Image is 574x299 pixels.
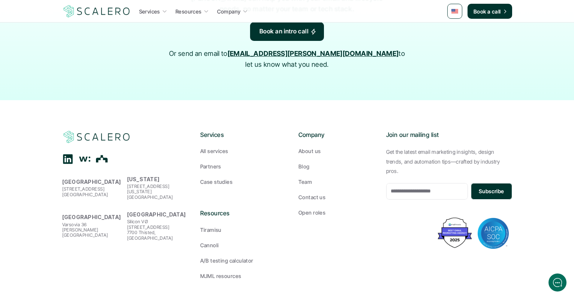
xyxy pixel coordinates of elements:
img: Scalero company logotype [62,130,131,144]
p: Book an intro call [259,27,309,36]
p: Company [298,130,374,140]
a: Case studies [200,178,276,186]
p: Company [217,8,241,15]
p: Partners [200,162,221,170]
p: [STREET_ADDRESS] [GEOGRAPHIC_DATA] [62,186,123,197]
p: Join our mailing list [386,130,512,140]
a: Tiramisu [200,226,276,234]
p: Subscribe [479,187,504,195]
a: Contact us [298,193,374,201]
img: Scalero company logotype [62,4,131,18]
button: New conversation [12,99,138,114]
strong: [GEOGRAPHIC_DATA] [127,211,186,218]
span: We run on Gist [63,251,95,255]
a: Partners [200,162,276,170]
h1: Hi! Welcome to [GEOGRAPHIC_DATA]. [11,36,139,48]
p: Varsovia 36 [PERSON_NAME] [GEOGRAPHIC_DATA] [62,222,123,238]
p: Services [200,130,276,140]
a: Cannoli [200,241,276,249]
p: Blog [298,162,310,170]
p: A/B testing calculator [200,257,253,264]
span: New conversation [48,104,90,110]
p: [STREET_ADDRESS] [US_STATE][GEOGRAPHIC_DATA] [127,184,188,200]
iframe: gist-messenger-bubble-iframe [549,273,567,291]
strong: [US_STATE] [127,176,160,182]
p: Resources [200,209,276,218]
h2: Let us know if we can help with lifecycle marketing. [11,50,139,86]
p: Cannoli [200,241,219,249]
button: Subscribe [471,183,512,200]
p: Tiramisu [200,226,222,234]
p: Silicon VØ [STREET_ADDRESS] 7700 Thisted, [GEOGRAPHIC_DATA] [127,219,188,241]
p: Contact us [298,193,325,201]
a: Blog [298,162,374,170]
p: Services [139,8,160,15]
p: All services [200,147,228,155]
a: A/B testing calculator [200,257,276,264]
p: Team [298,178,312,186]
a: MJML resources [200,272,276,280]
a: [EMAIL_ADDRESS][PERSON_NAME][DOMAIN_NAME] [228,50,399,57]
p: Book a call [474,8,501,15]
p: Case studies [200,178,232,186]
a: Book an intro call [250,22,324,41]
p: Get the latest email marketing insights, design trends, and automation tips—crafted by industry p... [386,147,512,176]
strong: [GEOGRAPHIC_DATA] [62,179,121,185]
a: Open roles [298,209,374,216]
p: Or send an email to to let us know what you need. [165,48,409,70]
a: Scalero company logotype [62,130,131,144]
p: Resources [175,8,202,15]
p: MJML resources [200,272,241,280]
a: Team [298,178,374,186]
a: Book a call [468,4,512,19]
a: All services [200,147,276,155]
img: Best Email Marketing Agency 2025 - Recognized by Mailmodo [436,216,474,250]
p: About us [298,147,321,155]
p: Open roles [298,209,325,216]
a: About us [298,147,374,155]
strong: [GEOGRAPHIC_DATA] [62,214,121,220]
